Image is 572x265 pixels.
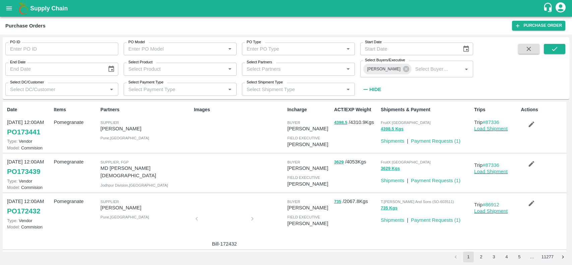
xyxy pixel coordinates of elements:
[287,180,331,188] p: [PERSON_NAME]
[514,252,525,262] button: Go to page 5
[7,217,51,224] p: Vendor
[489,252,499,262] button: Go to page 3
[483,162,499,168] a: #87336
[1,1,17,16] button: open drawer
[7,158,51,165] p: [DATE] 12:00AM
[558,252,568,262] button: Go to next page
[381,217,404,223] a: Shipments
[411,138,460,144] a: Payment Requests (1)
[411,217,460,223] a: Payment Requests (1)
[126,65,224,73] input: Select Product
[101,204,191,211] p: [PERSON_NAME]
[474,106,518,113] p: Trips
[54,198,98,205] p: Pomegranate
[334,106,378,113] p: ACT/EXP Weight
[344,85,353,94] button: Open
[101,136,149,140] span: Pune , [GEOGRAPHIC_DATA]
[381,178,404,183] a: Shipments
[247,40,261,45] label: PO Type
[287,220,331,227] p: [PERSON_NAME]
[474,126,508,131] a: Load Shipment
[244,85,342,93] input: Select Shipment Type
[381,125,403,133] button: 4398.5 Kgs
[412,65,451,73] input: Select Buyers/Executive
[381,165,400,173] button: 3629 Kgs
[5,21,46,30] div: Purchase Orders
[101,183,168,187] span: Jodhpur Division , [GEOGRAPHIC_DATA]
[7,145,51,151] p: Commision
[54,106,98,113] p: Items
[460,43,472,55] button: Choose date
[404,214,408,224] div: |
[54,119,98,126] p: Pomegranate
[404,174,408,184] div: |
[381,121,431,125] span: FruitX [GEOGRAPHIC_DATA]
[194,106,285,113] p: Images
[411,178,460,183] a: Payment Requests (1)
[287,125,331,132] p: [PERSON_NAME]
[101,215,149,219] span: Pune , [GEOGRAPHIC_DATA]
[247,60,272,65] label: Select Partners
[7,224,20,229] span: Model:
[226,45,234,53] button: Open
[334,158,378,166] p: / 4053 Kgs
[30,5,68,12] b: Supply Chain
[128,40,145,45] label: PO Model
[381,204,397,212] button: 735 Kgs
[101,121,119,125] span: Supplier
[555,1,567,15] div: account of current user
[474,201,518,208] p: Trip
[5,63,102,75] input: End Date
[474,161,518,169] p: Trip
[365,40,382,45] label: Start Date
[369,87,381,92] strong: Hide
[363,66,404,73] span: [PERSON_NAME]
[334,198,341,206] button: 735
[105,63,118,75] button: Choose date
[128,80,164,85] label: Select Payment Type
[287,121,300,125] span: buyer
[476,252,487,262] button: Go to page 2
[7,184,51,191] p: Commision
[287,141,331,148] p: [PERSON_NAME]
[474,169,508,174] a: Load Shipment
[287,106,331,113] p: Incharge
[101,164,191,180] p: MD [PERSON_NAME][DEMOGRAPHIC_DATA]
[7,198,51,205] p: [DATE] 12:00AM
[404,135,408,145] div: |
[126,85,215,93] input: Select Payment Type
[199,240,250,248] p: Bill-172432
[128,60,152,65] label: Select Product
[474,119,518,126] p: Trip
[474,208,508,214] a: Load Shipment
[7,185,20,190] span: Model:
[107,85,116,94] button: Open
[7,218,17,223] span: Type:
[287,200,300,204] span: buyer
[17,2,30,15] img: logo
[521,106,565,113] p: Actions
[7,119,51,126] p: [DATE] 12:00AM
[7,178,51,184] p: Vendor
[287,136,320,140] span: field executive
[7,165,40,178] a: PO173439
[101,106,191,113] p: Partners
[126,45,215,53] input: Enter PO Model
[7,224,51,230] p: Commision
[287,204,331,211] p: [PERSON_NAME]
[543,2,555,14] div: customer-support
[334,158,344,166] button: 3629
[7,179,17,184] span: Type:
[462,65,471,73] button: Open
[7,85,105,93] input: Select DC/Customer
[7,106,51,113] p: Date
[247,80,283,85] label: Select Shipment Type
[226,85,234,94] button: Open
[381,138,404,144] a: Shipments
[381,106,471,113] p: Shipments & Payment
[226,65,234,73] button: Open
[501,252,512,262] button: Go to page 4
[287,164,331,172] p: [PERSON_NAME]
[360,43,457,55] input: Start Date
[363,64,411,74] div: [PERSON_NAME]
